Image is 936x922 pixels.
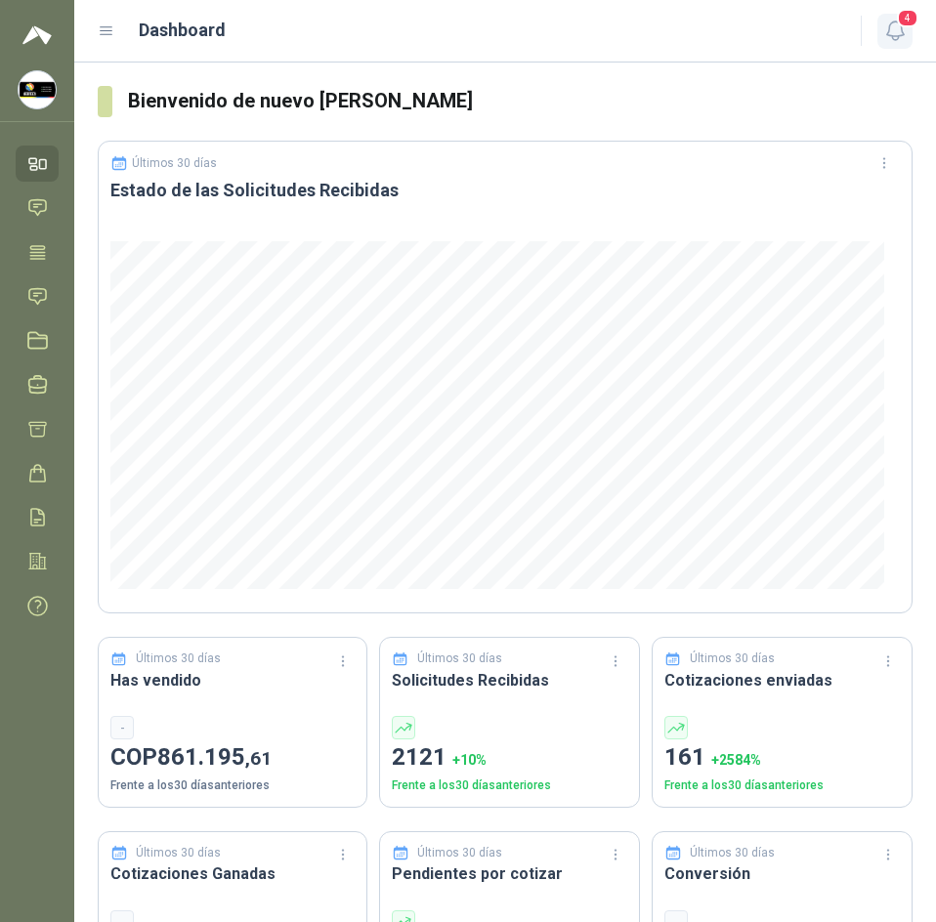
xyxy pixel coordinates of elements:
[110,861,355,886] h3: Cotizaciones Ganadas
[417,844,502,862] p: Últimos 30 días
[128,86,913,116] h3: Bienvenido de nuevo [PERSON_NAME]
[690,650,775,668] p: Últimos 30 días
[664,861,900,886] h3: Conversión
[136,650,221,668] p: Últimos 30 días
[664,668,900,692] h3: Cotizaciones enviadas
[417,650,502,668] p: Últimos 30 días
[110,668,355,692] h3: Has vendido
[392,776,627,795] p: Frente a los 30 días anteriores
[392,739,627,776] p: 2121
[19,71,56,108] img: Company Logo
[664,776,900,795] p: Frente a los 30 días anteriores
[711,752,761,768] span: + 2584 %
[664,739,900,776] p: 161
[22,23,52,47] img: Logo peakr
[136,844,221,862] p: Últimos 30 días
[110,716,134,739] div: -
[139,17,226,44] h1: Dashboard
[132,156,217,170] p: Últimos 30 días
[392,668,627,692] h3: Solicitudes Recibidas
[897,9,918,27] span: 4
[877,14,913,49] button: 4
[157,743,272,771] span: 861.195
[110,179,900,202] h3: Estado de las Solicitudes Recibidas
[392,861,627,886] h3: Pendientes por cotizar
[690,844,775,862] p: Últimos 30 días
[110,739,355,776] p: COP
[452,752,487,768] span: + 10 %
[110,776,355,795] p: Frente a los 30 días anteriores
[245,747,272,770] span: ,61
